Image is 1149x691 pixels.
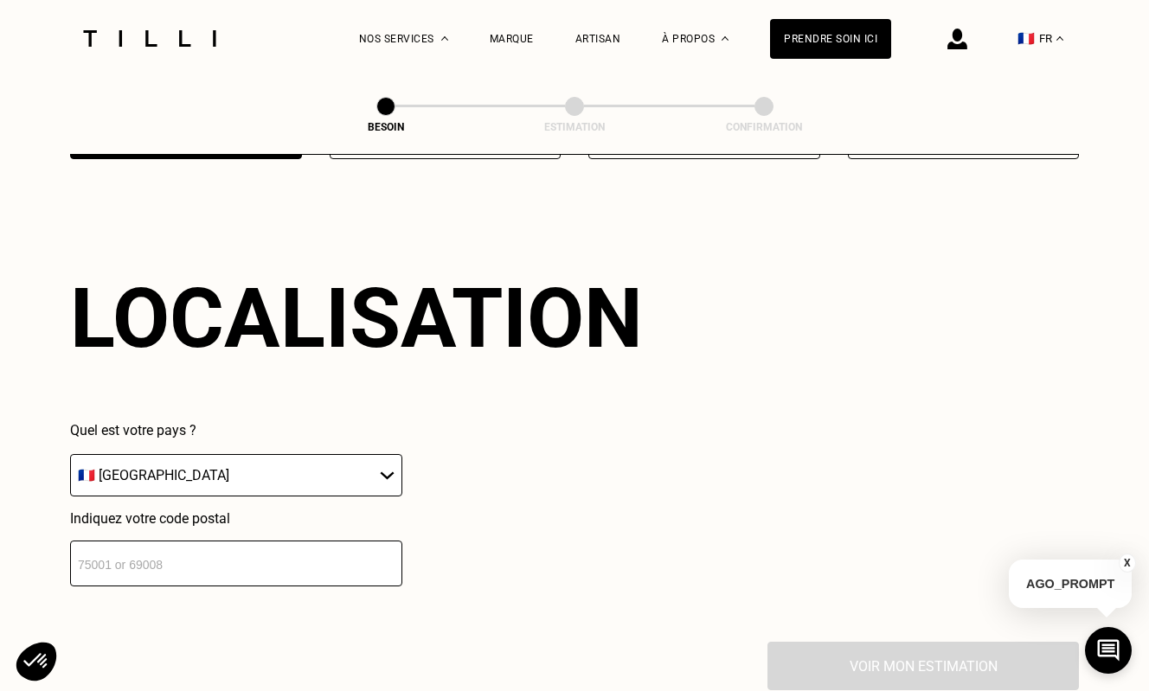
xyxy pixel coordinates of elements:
img: menu déroulant [1056,36,1063,41]
img: Menu déroulant à propos [722,36,729,41]
input: 75001 or 69008 [70,541,402,586]
p: Quel est votre pays ? [70,422,402,438]
a: Marque [490,33,534,45]
div: Besoin [299,121,472,133]
a: Artisan [575,33,621,45]
a: Prendre soin ici [770,19,891,59]
button: X [1119,553,1136,573]
img: Logo du service de couturière Tilli [77,30,222,47]
p: AGO_PROMPT [1009,560,1132,608]
img: icône connexion [947,29,967,49]
div: Confirmation [677,121,851,133]
div: Estimation [488,121,661,133]
div: Localisation [70,270,643,367]
p: Indiquez votre code postal [70,510,402,527]
span: 🇫🇷 [1017,30,1035,47]
img: Menu déroulant [441,36,448,41]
